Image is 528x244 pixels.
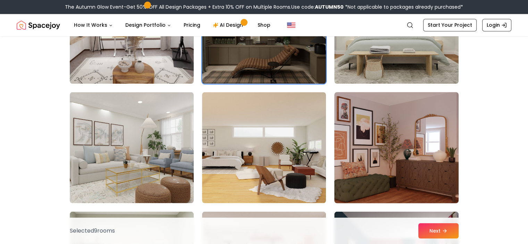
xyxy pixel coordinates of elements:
[202,92,326,203] img: Room room-32
[344,3,463,10] span: *Not applicable to packages already purchased*
[65,3,463,10] div: The Autumn Glow Event-Get 50% OFF All Design Packages + Extra 10% OFF on Multiple Rooms.
[17,18,60,32] img: Spacejoy Logo
[331,89,461,206] img: Room room-33
[287,21,295,29] img: United States
[482,19,511,31] a: Login
[207,18,251,32] a: AI Design
[423,19,477,31] a: Start Your Project
[68,18,118,32] button: How It Works
[17,18,60,32] a: Spacejoy
[315,3,344,10] b: AUTUMN50
[17,14,511,36] nav: Global
[120,18,177,32] button: Design Portfolio
[68,18,276,32] nav: Main
[418,223,459,238] button: Next
[70,92,194,203] img: Room room-31
[252,18,276,32] a: Shop
[178,18,206,32] a: Pricing
[70,227,115,235] p: Selected 9 room s
[291,3,344,10] span: Use code:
